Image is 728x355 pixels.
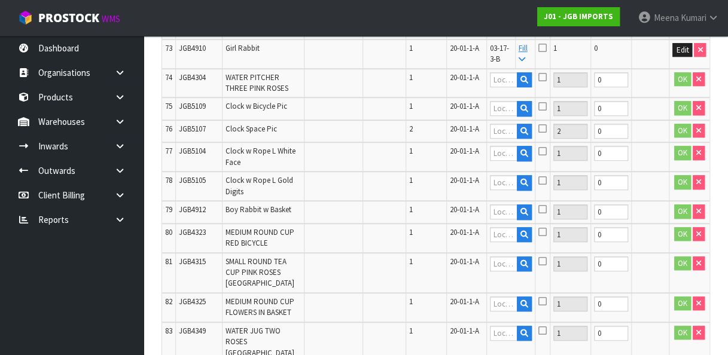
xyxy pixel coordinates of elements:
span: 20-01-1-A [450,326,479,336]
span: 20-01-1-A [450,146,479,156]
span: SMALL ROUND TEA CUP PINK ROSES [GEOGRAPHIC_DATA] [226,256,294,289]
span: Meena [653,12,678,23]
span: Clock w Rope L White Face [226,146,296,167]
span: 82 [165,296,172,307]
span: 1 [409,72,413,82]
span: 1 [409,43,413,53]
span: 79 [165,204,172,215]
button: OK [674,227,691,241]
span: Girl Rabbit [226,43,260,53]
span: 03-17-3-B [490,43,509,64]
button: OK [674,256,691,271]
span: 20-01-1-A [450,72,479,82]
span: JGB4304 [179,72,206,82]
button: OK [674,72,691,87]
input: Location Code [490,146,517,161]
button: OK [674,175,691,189]
input: Putaway [553,326,587,341]
button: OK [674,146,691,160]
span: Clock w Bicycle Pic [226,101,287,111]
button: OK [674,296,691,311]
span: 1 [553,43,557,53]
span: 20-01-1-A [450,43,479,53]
input: Held [594,124,628,139]
span: JGB4315 [179,256,206,267]
span: JGB4323 [179,227,206,237]
input: Location Code [490,296,517,311]
span: 1 [409,256,413,267]
span: Clock w Rope L Gold Digits [226,175,293,196]
span: 20-01-1-A [450,256,479,267]
input: Putaway [553,296,587,311]
input: Held [594,256,628,271]
span: 1 [409,227,413,237]
input: Putaway [553,175,587,190]
input: Putaway [553,72,587,87]
input: Location Code [490,204,517,219]
input: Location Code [490,227,517,242]
span: 77 [165,146,172,156]
span: JGB5109 [179,101,206,111]
span: 81 [165,256,172,267]
input: Held [594,326,628,341]
span: JGB5105 [179,175,206,185]
span: JGB5104 [179,146,206,156]
input: Location Code [490,101,517,116]
input: Location Code [490,256,517,271]
input: Held [594,227,628,242]
span: 0 [594,43,598,53]
span: 20-01-1-A [450,296,479,307]
a: Fill [519,43,528,64]
button: OK [674,101,691,115]
button: Edit [672,43,692,57]
span: 78 [165,175,172,185]
input: Putaway [553,204,587,219]
span: Kumari [680,12,706,23]
input: Location Code [490,124,517,139]
span: 20-01-1-A [450,227,479,237]
span: Clock Space Pic [226,124,277,134]
span: JGB5107 [179,124,206,134]
input: Held [594,146,628,161]
span: 83 [165,326,172,336]
input: Held [594,175,628,190]
span: 1 [409,326,413,336]
button: OK [674,326,691,340]
span: 2 [409,124,413,134]
span: JGB4912 [179,204,206,215]
input: Held [594,296,628,311]
input: Putaway [553,124,587,139]
input: Held [594,101,628,116]
input: Putaway [553,146,587,161]
input: Held [594,204,628,219]
span: 74 [165,72,172,82]
span: JGB4349 [179,326,206,336]
input: Location Code [490,72,517,87]
span: 20-01-1-A [450,204,479,215]
input: Putaway [553,101,587,116]
span: 20-01-1-A [450,124,479,134]
input: Putaway [553,256,587,271]
span: MEDIUM ROUND CUP FLOWERS IN BASKET [226,296,294,317]
input: Location Code [490,175,517,190]
img: cube-alt.png [18,10,33,25]
span: 1 [409,175,413,185]
small: WMS [102,13,120,25]
button: OK [674,124,691,138]
input: Putaway [553,227,587,242]
span: 1 [409,296,413,307]
span: 20-01-1-A [450,101,479,111]
span: 80 [165,227,172,237]
span: ProStock [38,10,99,26]
span: 20-01-1-A [450,175,479,185]
span: 73 [165,43,172,53]
span: Boy Rabbit w Basket [226,204,291,215]
input: Location Code [490,326,517,341]
span: MEDIUM ROUND CUP RED BICYCLE [226,227,294,248]
span: 1 [409,204,413,215]
button: OK [674,204,691,219]
span: 76 [165,124,172,134]
span: 75 [165,101,172,111]
input: Held [594,72,628,87]
a: J01 - JGB IMPORTS [537,7,620,26]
